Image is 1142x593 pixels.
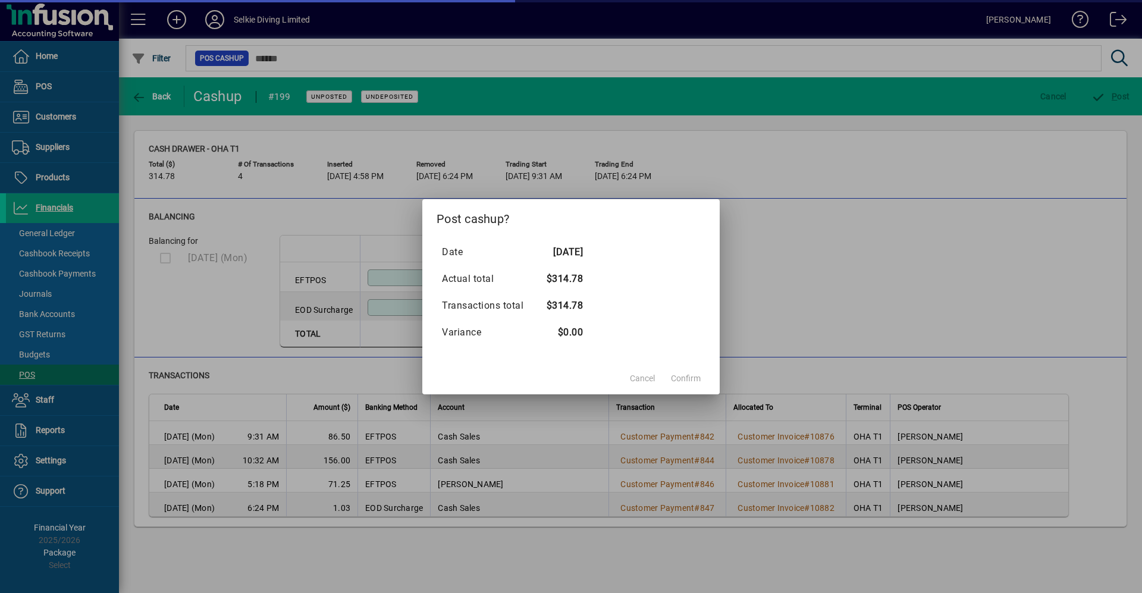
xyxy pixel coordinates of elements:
[535,293,583,319] td: $314.78
[535,319,583,346] td: $0.00
[535,266,583,293] td: $314.78
[441,319,535,346] td: Variance
[441,266,535,293] td: Actual total
[441,239,535,266] td: Date
[535,239,583,266] td: [DATE]
[441,293,535,319] td: Transactions total
[422,199,720,234] h2: Post cashup?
